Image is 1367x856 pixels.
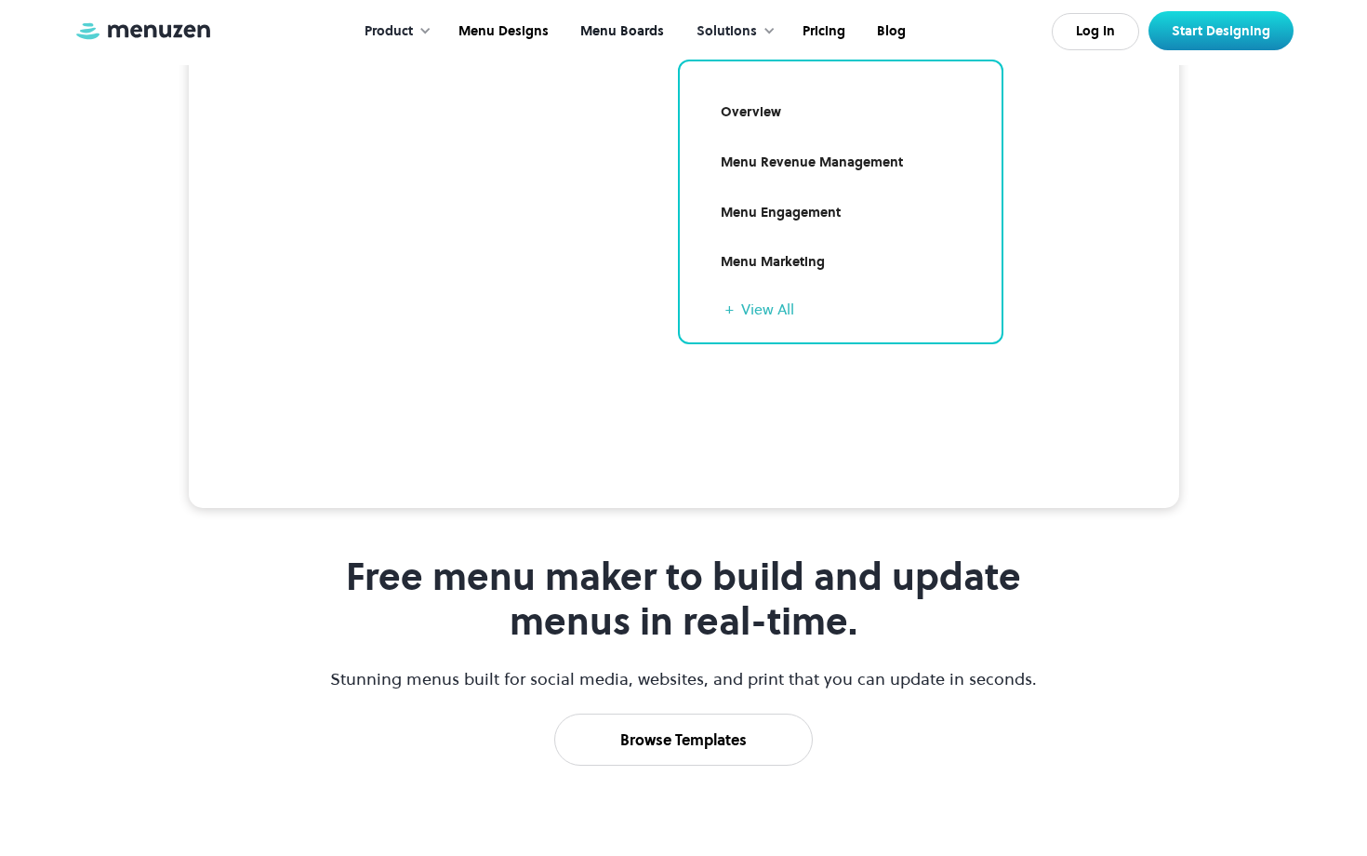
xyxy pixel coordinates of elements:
a: Menu Designs [441,3,563,60]
a: Menu Engagement [702,192,979,234]
div: Product [346,3,441,60]
h1: Free menu maker to build and update menus in real-time. [328,555,1040,644]
a: Overview [702,91,979,134]
a: Menu Marketing [702,241,979,284]
a: Menu Revenue Management [702,141,979,184]
div: Product [365,21,413,42]
a: + View All [725,298,979,320]
a: Blog [859,3,920,60]
a: Start Designing [1148,11,1294,50]
p: Stunning menus built for social media, websites, and print that you can update in seconds. [328,666,1040,691]
a: Log In [1052,13,1139,50]
div: Solutions [697,21,757,42]
nav: Solutions [678,60,1003,344]
div: Solutions [678,3,785,60]
a: Browse Templates [554,714,813,766]
a: Pricing [785,3,859,60]
a: Menu Boards [563,3,678,60]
